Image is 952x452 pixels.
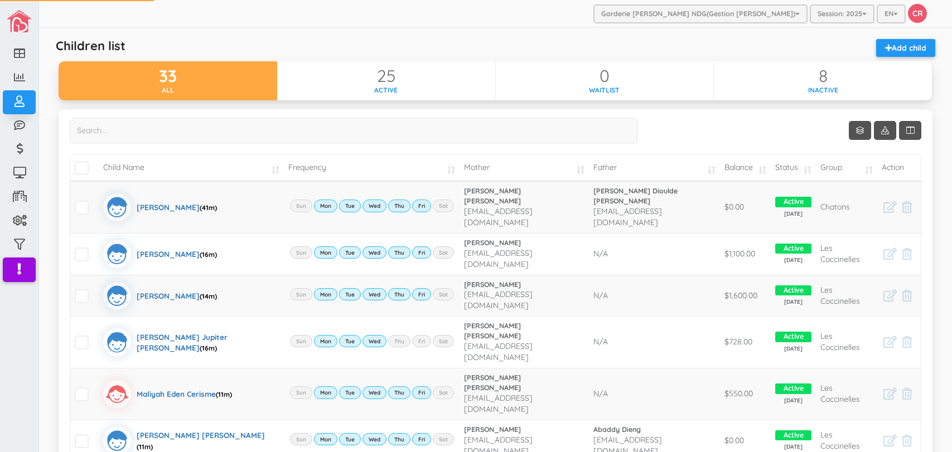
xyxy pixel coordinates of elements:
a: Maliyah Eden Cerisme(11m) [103,380,232,408]
img: boyicon.svg [103,240,131,268]
label: Sun [290,386,312,398]
label: Tue [339,386,361,398]
label: Mon [314,200,337,212]
label: Sat [433,335,454,347]
label: Sat [433,246,454,259]
label: Sat [433,200,454,212]
div: [PERSON_NAME] [137,240,217,268]
td: Frequency: activate to sort column ascending [284,155,460,181]
a: Abaddy Dieng [593,425,716,435]
span: [DATE] [775,210,811,218]
span: (11m) [137,443,153,451]
img: boyicon.svg [103,193,131,221]
img: girlicon.svg [103,380,131,408]
label: Wed [363,335,386,347]
img: boyicon.svg [103,282,131,310]
td: Father: activate to sort column ascending [589,155,720,181]
td: $1,600.00 [720,275,771,317]
td: $550.00 [720,368,771,420]
a: Add child [876,39,935,57]
label: Tue [339,433,361,445]
span: [EMAIL_ADDRESS][DOMAIN_NAME] [593,206,662,227]
td: Child Name: activate to sort column ascending [99,155,283,181]
label: Sun [290,335,312,347]
input: Search... [70,118,637,143]
td: N/A [589,275,720,317]
a: [PERSON_NAME] [PERSON_NAME] [464,321,584,341]
label: Thu [388,433,410,445]
td: N/A [589,368,720,420]
label: Fri [412,386,431,398]
label: Wed [363,433,386,445]
label: Sun [290,433,312,445]
td: $1,100.00 [720,233,771,275]
label: Fri [412,335,431,347]
span: [EMAIL_ADDRESS][DOMAIN_NAME] [464,206,533,227]
a: [PERSON_NAME](14m) [103,282,217,310]
label: Fri [412,433,431,445]
span: [DATE] [775,345,811,353]
td: Mother: activate to sort column ascending [460,155,588,181]
label: Fri [412,288,431,300]
div: [PERSON_NAME] [137,282,217,310]
td: Chatons [816,181,877,233]
label: Tue [339,200,361,212]
img: boyicon.svg [103,328,131,356]
label: Tue [339,246,361,259]
a: [PERSON_NAME] [464,425,584,435]
td: N/A [589,233,720,275]
label: Wed [363,386,386,398]
a: [PERSON_NAME](16m) [103,240,217,268]
td: Balance: activate to sort column ascending [720,155,771,181]
span: Active [775,285,811,296]
label: Mon [314,288,337,300]
td: Status: activate to sort column ascending [771,155,816,181]
div: Active [277,85,495,95]
td: N/A [589,316,720,368]
label: Thu [388,288,410,300]
a: [PERSON_NAME] [PERSON_NAME] [464,186,584,206]
span: (14m) [200,292,217,300]
label: Wed [363,200,386,212]
span: Active [775,244,811,254]
label: Sun [290,200,312,212]
img: image [7,10,32,32]
td: $728.00 [720,316,771,368]
label: Mon [314,335,337,347]
div: All [59,85,277,95]
div: 0 [496,67,714,85]
label: Thu [388,386,410,398]
label: Sat [433,386,454,398]
span: [DATE] [775,298,811,306]
span: Active [775,383,811,394]
label: Fri [412,246,431,259]
div: 33 [59,67,277,85]
label: Wed [363,246,386,259]
a: [PERSON_NAME](41m) [103,193,217,221]
label: Wed [363,288,386,300]
label: Thu [388,200,410,212]
div: Waitlist [496,85,714,95]
span: [DATE] [775,443,811,451]
div: [PERSON_NAME] Jupiter [PERSON_NAME] [137,328,279,356]
div: Maliyah Eden Cerisme [137,380,232,408]
label: Thu [388,246,410,259]
label: Sun [290,288,312,300]
span: Active [775,332,811,342]
span: [DATE] [775,256,811,264]
td: Les Coccinelles [816,316,877,368]
span: [EMAIL_ADDRESS][DOMAIN_NAME] [464,393,533,414]
td: Les Coccinelles [816,368,877,420]
label: Sun [290,246,312,259]
a: [PERSON_NAME] [PERSON_NAME] [464,373,584,393]
td: Les Coccinelles [816,233,877,275]
a: [PERSON_NAME] Dioulde [PERSON_NAME] [593,186,716,206]
a: [PERSON_NAME] [464,280,584,290]
td: Action [877,155,921,181]
span: [EMAIL_ADDRESS][DOMAIN_NAME] [464,341,533,362]
div: 25 [277,67,495,85]
span: [EMAIL_ADDRESS][DOMAIN_NAME] [464,248,533,269]
label: Mon [314,386,337,398]
label: Sat [433,288,454,300]
label: Mon [314,246,337,259]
